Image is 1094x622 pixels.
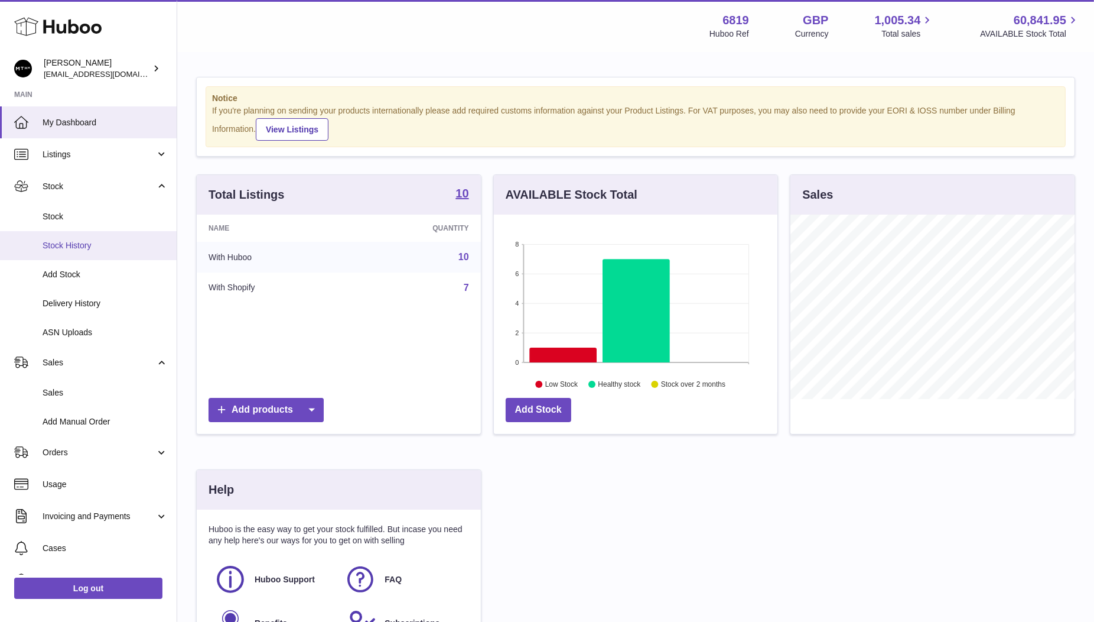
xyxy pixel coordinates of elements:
[980,28,1080,40] span: AVAILABLE Stock Total
[43,298,168,309] span: Delivery History
[385,574,402,585] span: FAQ
[709,28,749,40] div: Huboo Ref
[506,398,571,422] a: Add Stock
[545,380,578,388] text: Low Stock
[875,12,935,40] a: 1,005.34 Total sales
[344,563,463,595] a: FAQ
[515,241,519,248] text: 8
[515,359,519,366] text: 0
[43,447,155,458] span: Orders
[43,511,155,522] span: Invoicing and Payments
[598,380,641,388] text: Healthy stock
[458,252,469,262] a: 10
[44,57,150,80] div: [PERSON_NAME]
[256,118,328,141] a: View Listings
[43,327,168,338] span: ASN Uploads
[506,187,637,203] h3: AVAILABLE Stock Total
[43,117,168,128] span: My Dashboard
[43,181,155,192] span: Stock
[43,543,168,554] span: Cases
[722,12,749,28] strong: 6819
[197,273,350,303] td: With Shopify
[212,105,1059,141] div: If you're planning on sending your products internationally please add required customs informati...
[515,270,519,277] text: 6
[350,215,480,242] th: Quantity
[455,187,468,202] a: 10
[43,211,168,222] span: Stock
[14,60,32,77] img: amar@mthk.com
[980,12,1080,40] a: 60,841.95 AVAILABLE Stock Total
[43,479,168,490] span: Usage
[661,380,725,388] text: Stock over 2 months
[209,524,469,546] p: Huboo is the easy way to get your stock fulfilled. But incase you need any help here's our ways f...
[1014,12,1066,28] span: 60,841.95
[795,28,829,40] div: Currency
[43,269,168,280] span: Add Stock
[44,69,174,79] span: [EMAIL_ADDRESS][DOMAIN_NAME]
[43,357,155,368] span: Sales
[43,575,168,586] span: Channels
[209,398,324,422] a: Add products
[875,12,921,28] span: 1,005.34
[43,149,155,160] span: Listings
[214,563,333,595] a: Huboo Support
[455,187,468,199] strong: 10
[14,578,162,599] a: Log out
[255,574,315,585] span: Huboo Support
[515,329,519,336] text: 2
[43,240,168,251] span: Stock History
[802,187,833,203] h3: Sales
[464,283,469,293] a: 7
[197,242,350,273] td: With Huboo
[43,416,168,427] span: Add Manual Order
[209,482,234,498] h3: Help
[881,28,934,40] span: Total sales
[515,300,519,307] text: 4
[43,387,168,399] span: Sales
[803,12,828,28] strong: GBP
[212,93,1059,104] strong: Notice
[197,215,350,242] th: Name
[209,187,285,203] h3: Total Listings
